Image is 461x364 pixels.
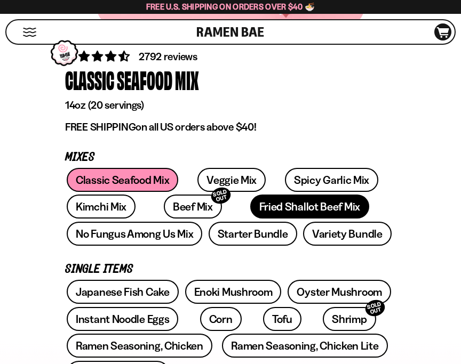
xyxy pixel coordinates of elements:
strong: FREE SHIPPING [65,120,136,133]
a: Spicy Garlic Mix [285,168,378,192]
p: on all US orders above $40! [65,120,396,134]
a: No Fungus Among Us Mix [67,222,202,246]
div: Seafood [117,64,172,96]
a: Ramen Seasoning, Chicken [67,334,212,358]
a: Oyster Mushroom [288,280,391,304]
a: Veggie Mix [197,168,266,192]
p: Single Items [65,264,396,274]
a: Kimchi Mix [67,195,136,219]
div: Mix [175,64,199,96]
p: Mixes [65,152,396,163]
a: Starter Bundle [209,222,297,246]
a: Ramen Seasoning, Chicken Lite [222,334,387,358]
a: Beef MixSOLD OUT [164,195,222,219]
button: Mobile Menu Trigger [22,28,37,37]
a: Enoki Mushroom [185,280,282,304]
a: Japanese Fish Cake [67,280,179,304]
span: Free U.S. Shipping on Orders over $40 🍜 [146,2,315,12]
div: SOLD OUT [209,185,233,206]
span: 2792 reviews [139,50,197,63]
div: Classic [65,64,114,96]
p: 14oz (20 servings) [65,99,396,112]
a: Fried Shallot Beef Mix [250,195,369,219]
a: Instant Noodle Eggs [67,307,178,331]
a: Tofu [263,307,301,331]
a: Variety Bundle [303,222,392,246]
a: Corn [200,307,242,331]
span: 4.68 stars [65,50,132,63]
a: ShrimpSOLD OUT [323,307,376,331]
div: SOLD OUT [363,297,387,318]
